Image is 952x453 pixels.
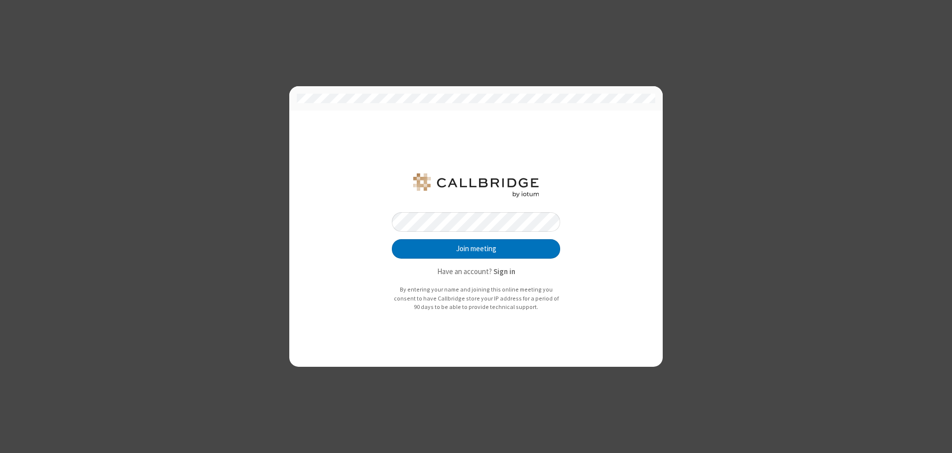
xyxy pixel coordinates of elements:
p: Have an account? [392,266,560,278]
p: By entering your name and joining this online meeting you consent to have Callbridge store your I... [392,285,560,311]
img: QA Selenium DO NOT DELETE OR CHANGE [411,173,541,197]
button: Join meeting [392,239,560,259]
button: Sign in [493,266,515,278]
strong: Sign in [493,267,515,276]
